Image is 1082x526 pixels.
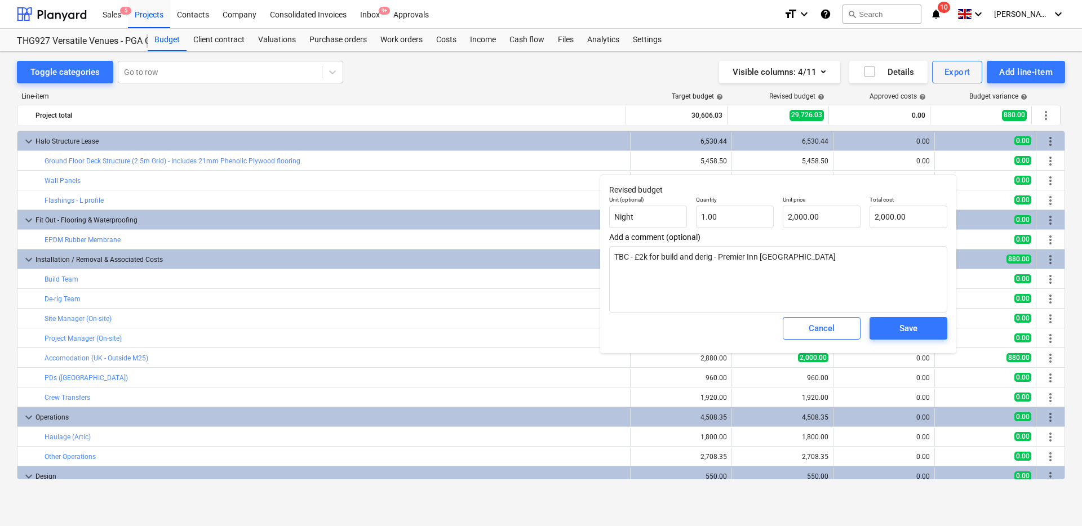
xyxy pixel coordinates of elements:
[614,433,623,442] span: bar_chart
[1044,194,1057,207] span: More actions
[45,374,128,382] a: PDs ([GEOGRAPHIC_DATA])
[17,61,113,83] button: Toggle categories
[1044,332,1057,345] span: More actions
[36,211,626,229] div: Fit Out - Flooring & Waterproofing
[1014,471,1031,480] span: 0.00
[1026,472,1082,526] div: Chat Widget
[1014,314,1031,323] span: 0.00
[938,2,950,13] span: 10
[863,65,914,79] div: Details
[802,453,828,461] div: 2,708.35
[22,253,36,266] span: keyboard_arrow_down
[22,213,36,227] span: keyboard_arrow_down
[22,411,36,424] span: keyboard_arrow_down
[969,92,1027,100] div: Budget variance
[917,93,926,100] span: help
[251,29,303,51] a: Valuations
[1044,470,1057,483] span: More actions
[1014,235,1031,244] span: 0.00
[838,354,930,362] div: 0.00
[1044,312,1057,326] span: More actions
[303,29,374,51] a: Purchase orders
[783,317,861,340] button: Cancel
[930,7,942,21] i: notifications
[987,61,1065,83] button: Add line-item
[1014,195,1031,204] span: 0.00
[45,275,78,283] a: Build Team
[737,472,828,480] div: 550.00
[838,137,930,145] div: 0.00
[1044,174,1057,188] span: More actions
[838,413,930,421] div: 0.00
[45,433,91,441] a: Haulage (Artic)
[36,408,626,426] div: Operations
[609,246,947,313] textarea: TBC - £2k for build and derig - Premier Inn [GEOGRAPHIC_DATA]
[45,177,81,185] a: Wall Panels
[1014,373,1031,382] span: 0.00
[1044,391,1057,404] span: More actions
[614,373,623,382] span: bar_chart
[45,453,96,461] a: Other Operations
[609,233,947,242] span: Add a comment (optional)
[609,196,687,206] p: Unit (optional)
[1014,432,1031,441] span: 0.00
[614,452,623,461] span: bar_chart
[635,472,727,480] div: 550.00
[374,29,429,51] a: Work orders
[733,65,827,79] div: Visible columns : 4/11
[714,93,723,100] span: help
[1014,452,1031,461] span: 0.00
[614,354,623,363] span: bar_chart
[790,110,824,121] span: 29,726.03
[1002,110,1027,121] span: 880.00
[1044,292,1057,306] span: More actions
[45,197,104,204] a: Flashings - L profile
[36,251,626,269] div: Installation / Removal & Associated Costs
[614,393,623,402] span: bar_chart
[838,433,930,441] div: 0.00
[809,321,835,336] div: Cancel
[838,472,930,480] div: 0.00
[719,61,840,83] button: Visible columns:4/11
[1014,274,1031,283] span: 0.00
[45,335,122,342] a: Project Manager (On-site)
[551,29,580,51] div: Files
[1044,450,1057,463] span: More actions
[1044,233,1057,247] span: More actions
[148,29,187,51] div: Budget
[45,236,121,244] a: EPDM Rubber Membrane
[783,196,861,206] p: Unit price
[899,321,917,336] div: Save
[838,394,930,402] div: 0.00
[580,29,626,51] a: Analytics
[1006,353,1031,362] span: 880.00
[842,5,921,24] button: Search
[120,7,131,15] span: 5
[700,354,727,362] div: 2,880.00
[626,29,668,51] a: Settings
[1044,135,1057,148] span: More actions
[429,29,463,51] a: Costs
[838,453,930,461] div: 0.00
[1018,93,1027,100] span: help
[45,295,81,303] a: De-rig Team
[1044,430,1057,444] span: More actions
[1044,371,1057,385] span: More actions
[700,157,727,165] div: 5,458.50
[1006,255,1031,264] span: 880.00
[1044,253,1057,266] span: More actions
[379,7,390,15] span: 9+
[609,184,947,196] p: Revised budget
[849,61,928,83] button: Details
[614,157,623,166] span: bar_chart
[503,29,551,51] a: Cash flow
[838,374,930,382] div: 0.00
[635,413,727,421] div: 4,508.35
[30,65,100,79] div: Toggle categories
